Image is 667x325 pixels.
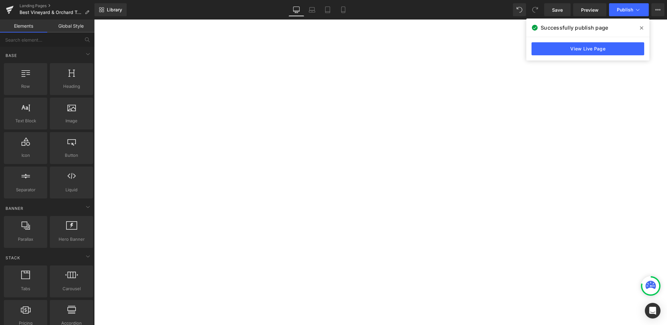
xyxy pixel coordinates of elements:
span: Heading [52,83,91,90]
button: Publish [609,3,649,16]
a: Landing Pages [20,3,94,8]
span: Row [6,83,45,90]
button: Undo [513,3,526,16]
a: New Library [94,3,127,16]
a: Mobile [335,3,351,16]
button: More [651,3,664,16]
span: Base [5,52,18,59]
span: Banner [5,205,24,211]
span: Liquid [52,186,91,193]
span: Successfully publish page [541,24,608,32]
span: Image [52,117,91,124]
a: Global Style [47,20,94,33]
span: Button [52,152,91,159]
span: Best Vineyard & Orchard Twine | Hemp & Linen String [20,10,82,15]
span: Icon [6,152,45,159]
span: Save [552,7,563,13]
div: Open Intercom Messenger [645,303,660,318]
a: View Live Page [532,42,644,55]
span: Library [107,7,122,13]
button: Redo [529,3,542,16]
span: Publish [617,7,633,12]
a: Desktop [289,3,304,16]
a: Tablet [320,3,335,16]
span: Stack [5,255,21,261]
a: Laptop [304,3,320,16]
span: Separator [6,186,45,193]
span: Hero Banner [52,236,91,243]
span: Preview [581,7,599,13]
span: Parallax [6,236,45,243]
span: Carousel [52,285,91,292]
a: Preview [573,3,606,16]
span: Tabs [6,285,45,292]
span: Text Block [6,117,45,124]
